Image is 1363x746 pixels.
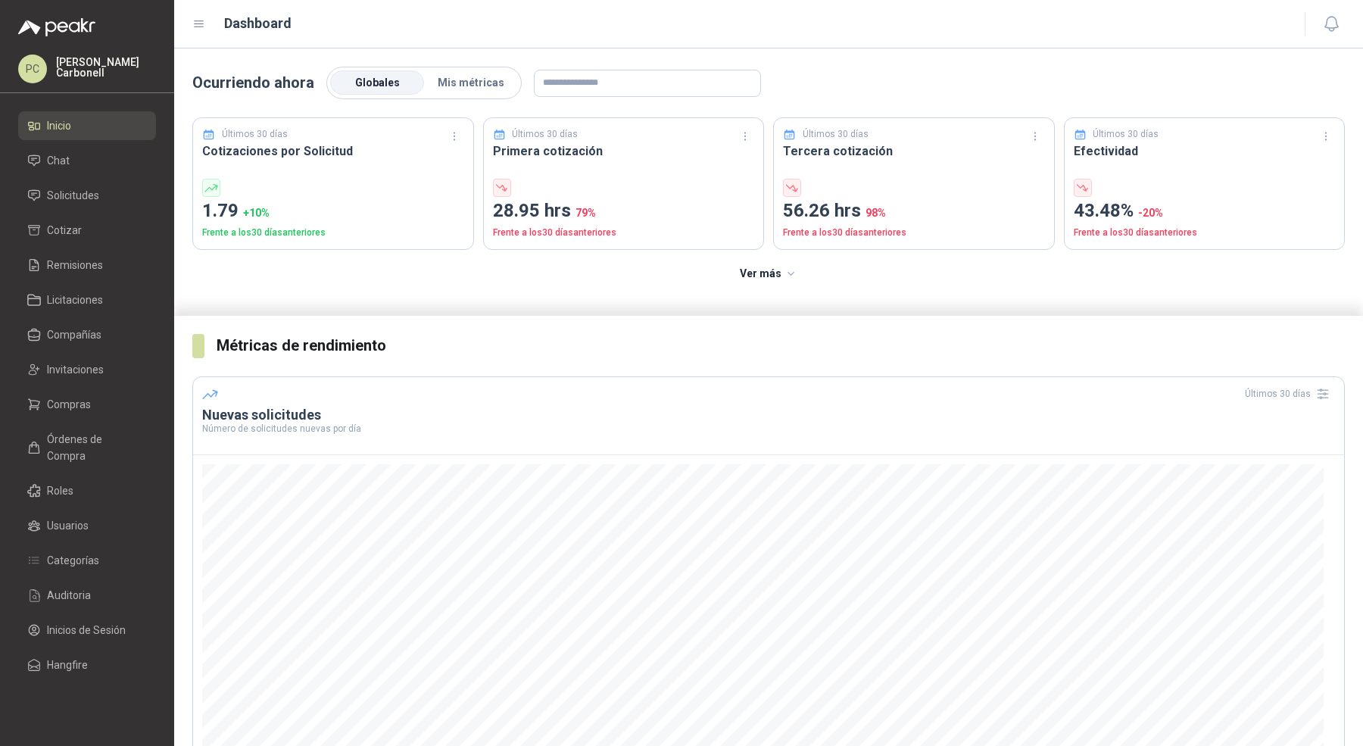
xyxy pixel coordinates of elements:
a: Remisiones [18,251,156,279]
span: Órdenes de Compra [47,431,142,464]
span: Usuarios [47,517,89,534]
a: Solicitudes [18,181,156,210]
span: Cotizar [47,222,82,239]
h3: Métricas de rendimiento [217,334,1345,357]
span: Auditoria [47,587,91,604]
a: Órdenes de Compra [18,425,156,470]
a: Invitaciones [18,355,156,384]
span: Globales [355,76,400,89]
p: Últimos 30 días [1093,127,1159,142]
div: Últimos 30 días [1245,382,1335,406]
a: Inicio [18,111,156,140]
p: Frente a los 30 días anteriores [783,226,1045,240]
span: Chat [47,152,70,169]
h3: Efectividad [1074,142,1336,161]
a: Compañías [18,320,156,349]
span: Inicio [47,117,71,134]
span: 98 % [866,207,886,219]
a: Usuarios [18,511,156,540]
span: Inicios de Sesión [47,622,126,638]
span: Solicitudes [47,187,99,204]
h3: Cotizaciones por Solicitud [202,142,464,161]
img: Logo peakr [18,18,95,36]
span: Remisiones [47,257,103,273]
p: Número de solicitudes nuevas por día [202,424,1335,433]
div: PC [18,55,47,83]
span: Invitaciones [47,361,104,378]
h3: Nuevas solicitudes [202,406,1335,424]
h1: Dashboard [224,13,292,34]
p: Frente a los 30 días anteriores [493,226,755,240]
p: 56.26 hrs [783,197,1045,226]
p: Frente a los 30 días anteriores [202,226,464,240]
a: Chat [18,146,156,175]
span: Licitaciones [47,292,103,308]
span: -20 % [1138,207,1163,219]
p: Frente a los 30 días anteriores [1074,226,1336,240]
p: 28.95 hrs [493,197,755,226]
a: Categorías [18,546,156,575]
span: Roles [47,482,73,499]
p: 1.79 [202,197,464,226]
a: Hangfire [18,651,156,679]
span: + 10 % [243,207,270,219]
a: Roles [18,476,156,505]
span: Hangfire [47,657,88,673]
p: Ocurriendo ahora [192,71,314,95]
button: Ver más [731,259,806,289]
p: Últimos 30 días [512,127,578,142]
a: Auditoria [18,581,156,610]
h3: Tercera cotización [783,142,1045,161]
a: Inicios de Sesión [18,616,156,645]
span: Mis métricas [438,76,504,89]
span: Compañías [47,326,101,343]
span: Compras [47,396,91,413]
p: Últimos 30 días [222,127,288,142]
span: Categorías [47,552,99,569]
p: 43.48% [1074,197,1336,226]
span: 79 % [575,207,596,219]
h3: Primera cotización [493,142,755,161]
p: [PERSON_NAME] Carbonell [56,57,156,78]
a: Cotizar [18,216,156,245]
p: Últimos 30 días [803,127,869,142]
a: Compras [18,390,156,419]
a: Licitaciones [18,286,156,314]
